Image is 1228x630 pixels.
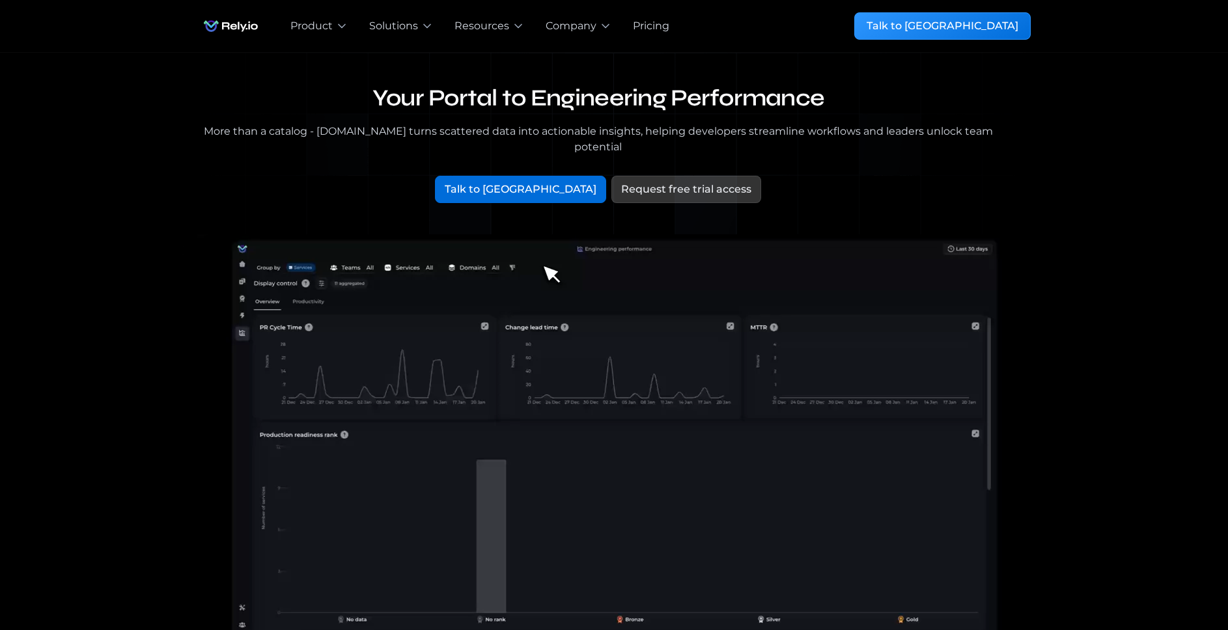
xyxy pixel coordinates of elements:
[197,84,999,113] h1: Your Portal to Engineering Performance
[197,124,999,155] div: More than a catalog - [DOMAIN_NAME] turns scattered data into actionable insights, helping develo...
[454,18,509,34] div: Resources
[621,182,751,197] div: Request free trial access
[854,12,1031,40] a: Talk to [GEOGRAPHIC_DATA]
[633,18,669,34] a: Pricing
[290,18,333,34] div: Product
[546,18,596,34] div: Company
[197,13,264,39] img: Rely.io logo
[369,18,418,34] div: Solutions
[867,18,1018,34] div: Talk to [GEOGRAPHIC_DATA]
[445,182,596,197] div: Talk to [GEOGRAPHIC_DATA]
[611,176,761,203] a: Request free trial access
[435,176,606,203] a: Talk to [GEOGRAPHIC_DATA]
[197,13,264,39] a: home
